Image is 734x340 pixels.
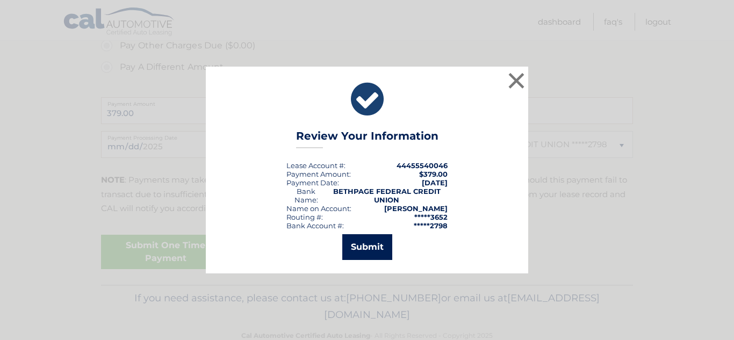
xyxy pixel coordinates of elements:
[333,187,441,204] strong: BETHPAGE FEDERAL CREDIT UNION
[286,221,344,230] div: Bank Account #:
[342,234,392,260] button: Submit
[422,178,448,187] span: [DATE]
[286,178,337,187] span: Payment Date
[419,170,448,178] span: $379.00
[286,187,326,204] div: Bank Name:
[286,204,351,213] div: Name on Account:
[296,129,438,148] h3: Review Your Information
[286,213,323,221] div: Routing #:
[286,161,346,170] div: Lease Account #:
[384,204,448,213] strong: [PERSON_NAME]
[286,170,351,178] div: Payment Amount:
[506,70,527,91] button: ×
[397,161,448,170] strong: 44455540046
[286,178,339,187] div: :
